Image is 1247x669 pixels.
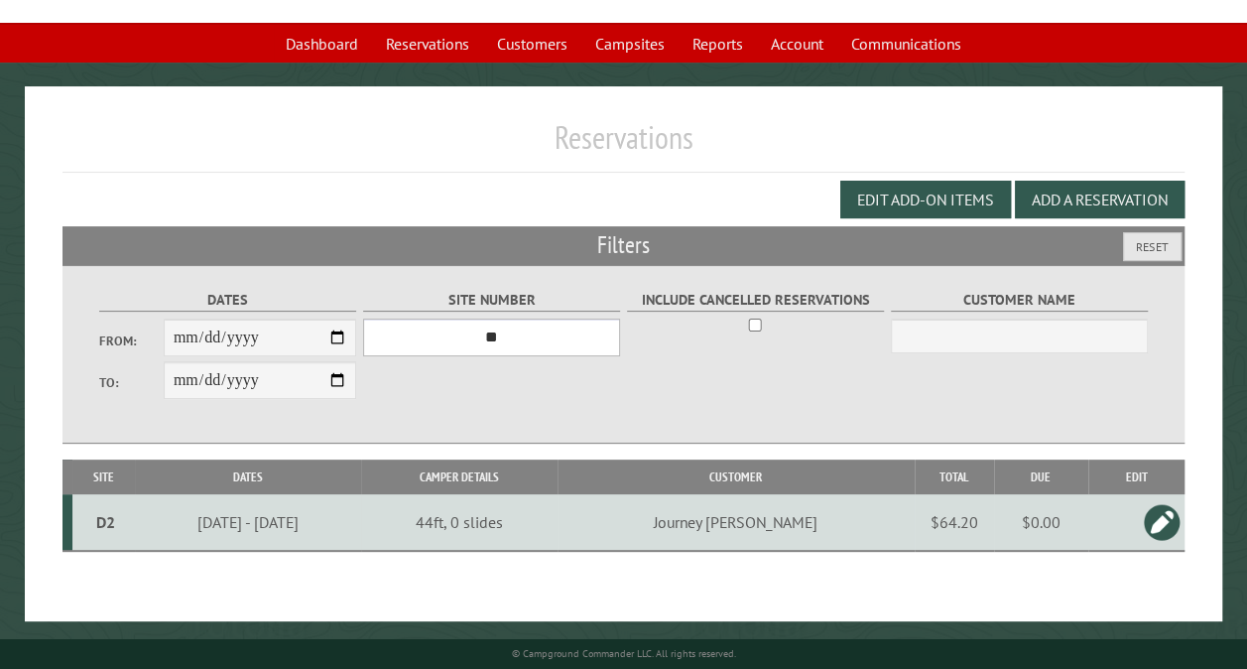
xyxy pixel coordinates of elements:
[62,118,1185,173] h1: Reservations
[274,25,370,63] a: Dashboard
[361,494,558,551] td: 44ft, 0 slides
[915,494,994,551] td: $64.20
[99,373,164,392] label: To:
[80,512,132,532] div: D2
[915,460,994,494] th: Total
[138,512,357,532] div: [DATE] - [DATE]
[839,25,973,63] a: Communications
[512,647,736,660] small: © Campground Commander LLC. All rights reserved.
[1123,232,1182,261] button: Reset
[681,25,755,63] a: Reports
[485,25,579,63] a: Customers
[1088,460,1185,494] th: Edit
[374,25,481,63] a: Reservations
[891,289,1148,312] label: Customer Name
[99,289,356,312] label: Dates
[72,460,135,494] th: Site
[994,460,1088,494] th: Due
[99,332,164,350] label: From:
[583,25,677,63] a: Campsites
[361,460,558,494] th: Camper Details
[1015,181,1185,218] button: Add a Reservation
[135,460,360,494] th: Dates
[62,226,1185,264] h2: Filters
[994,494,1088,551] td: $0.00
[558,460,915,494] th: Customer
[627,289,884,312] label: Include Cancelled Reservations
[363,289,620,312] label: Site Number
[840,181,1011,218] button: Edit Add-on Items
[558,494,915,551] td: Journey [PERSON_NAME]
[759,25,835,63] a: Account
